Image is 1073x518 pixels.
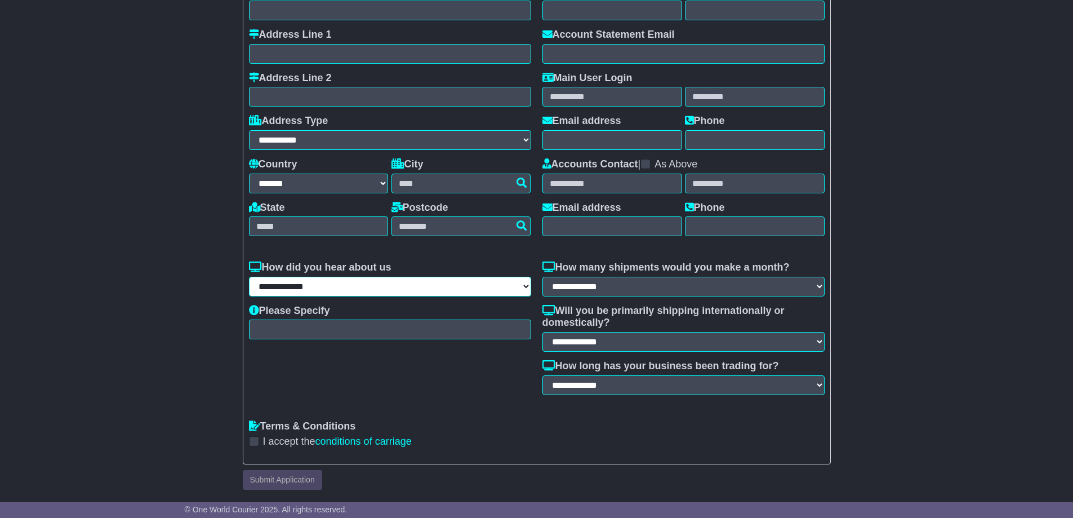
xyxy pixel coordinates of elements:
[542,29,675,41] label: Account Statement Email
[685,115,725,127] label: Phone
[249,262,391,274] label: How did you hear about us
[542,360,779,373] label: How long has your business been trading for?
[542,115,621,127] label: Email address
[391,202,448,214] label: Postcode
[263,436,412,448] label: I accept the
[542,158,638,171] label: Accounts Contact
[655,158,697,171] label: As Above
[249,72,332,85] label: Address Line 2
[243,470,322,490] button: Submit Application
[315,436,412,447] a: conditions of carriage
[249,202,285,214] label: State
[249,158,297,171] label: Country
[185,505,348,514] span: © One World Courier 2025. All rights reserved.
[249,305,330,317] label: Please Specify
[685,202,725,214] label: Phone
[542,305,825,329] label: Will you be primarily shipping internationally or domestically?
[542,158,825,174] div: |
[249,29,332,41] label: Address Line 1
[542,262,790,274] label: How many shipments would you make a month?
[391,158,424,171] label: City
[249,115,328,127] label: Address Type
[542,202,621,214] label: Email address
[249,420,356,433] label: Terms & Conditions
[542,72,633,85] label: Main User Login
